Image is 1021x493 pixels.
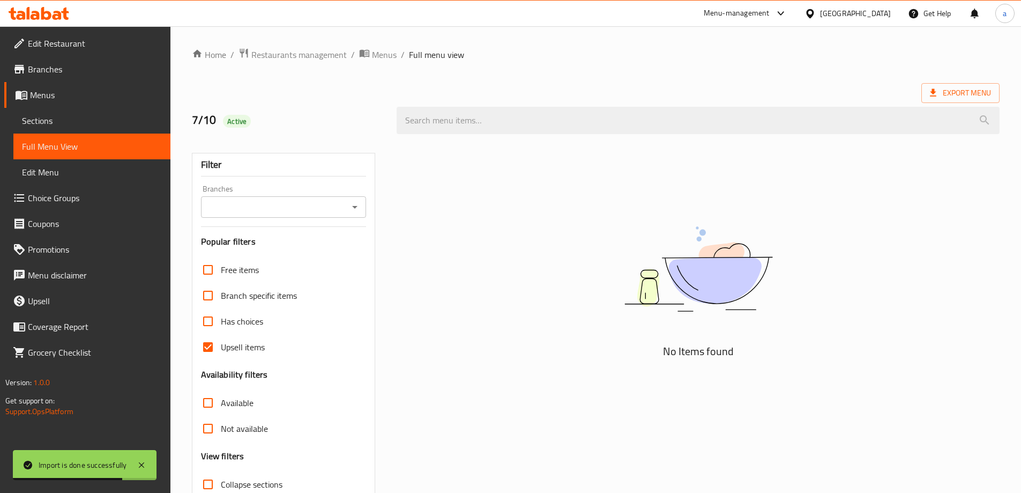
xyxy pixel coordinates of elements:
a: Home [192,48,226,61]
button: Open [347,200,362,215]
span: Active [223,116,251,127]
a: Sections [13,108,170,134]
span: Restaurants management [251,48,347,61]
span: Menus [372,48,397,61]
span: Menus [30,89,162,101]
nav: breadcrumb [192,48,1000,62]
a: Choice Groups [4,185,170,211]
a: Menus [359,48,397,62]
a: Branches [4,56,170,82]
img: dish.svg [564,198,832,340]
span: Grocery Checklist [28,346,162,359]
li: / [401,48,405,61]
span: Branch specific items [221,289,297,302]
span: Edit Menu [22,166,162,179]
div: [GEOGRAPHIC_DATA] [820,8,891,19]
span: Available [221,396,254,409]
span: 1.0.0 [33,376,50,389]
span: Free items [221,263,259,276]
div: Import is done successfully [39,459,126,471]
span: Choice Groups [28,192,162,204]
span: Full menu view [409,48,464,61]
span: Edit Restaurant [28,37,162,50]
h5: No Items found [564,343,832,360]
div: Active [223,115,251,128]
span: a [1003,8,1007,19]
a: Coverage Report [4,314,170,340]
span: Sections [22,114,162,127]
a: Promotions [4,237,170,262]
span: Promotions [28,243,162,256]
a: Coupons [4,211,170,237]
div: Filter [201,153,367,176]
li: / [351,48,355,61]
h3: Popular filters [201,236,367,248]
a: Restaurants management [239,48,347,62]
a: Menus [4,82,170,108]
span: Upsell items [221,341,265,354]
span: Export Menu [921,83,1000,103]
h2: 7/10 [192,112,384,128]
span: Menu disclaimer [28,269,162,282]
span: Coverage Report [28,320,162,333]
span: Get support on: [5,394,55,408]
a: Upsell [4,288,170,314]
span: Export Menu [930,86,991,100]
a: Edit Menu [13,159,170,185]
a: Menu disclaimer [4,262,170,288]
div: Menu-management [704,7,770,20]
span: Version: [5,376,32,389]
span: Coupons [28,217,162,230]
a: Grocery Checklist [4,340,170,365]
span: Has choices [221,315,263,328]
span: Not available [221,422,268,435]
li: / [230,48,234,61]
h3: View filters [201,450,244,462]
a: Full Menu View [13,134,170,159]
span: Branches [28,63,162,76]
span: Collapse sections [221,478,282,491]
span: Upsell [28,295,162,307]
h3: Availability filters [201,369,268,381]
span: Full Menu View [22,140,162,153]
a: Edit Restaurant [4,31,170,56]
a: Support.OpsPlatform [5,404,73,418]
input: search [397,107,1000,134]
